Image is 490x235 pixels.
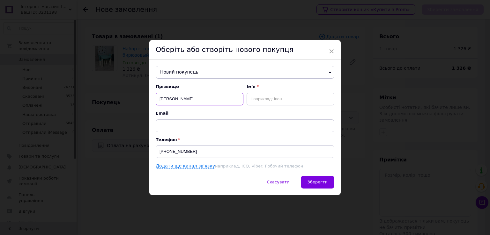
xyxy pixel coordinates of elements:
[156,93,243,105] input: Наприклад: Іванов
[149,40,341,60] div: Оберіть або створіть нового покупця
[156,66,334,79] span: Новий покупець
[329,46,334,57] span: ×
[156,137,334,142] p: Телефон
[156,145,334,158] input: +38 096 0000000
[308,180,328,184] span: Зберегти
[156,163,215,169] a: Додати ще канал зв'язку
[301,176,334,189] button: Зберегти
[156,110,334,116] span: Email
[156,84,243,89] span: Прізвище
[247,84,334,89] span: Ім'я
[215,164,303,168] span: наприклад, ICQ, Viber, Робочий телефон
[267,180,289,184] span: Скасувати
[260,176,296,189] button: Скасувати
[247,93,334,105] input: Наприклад: Іван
